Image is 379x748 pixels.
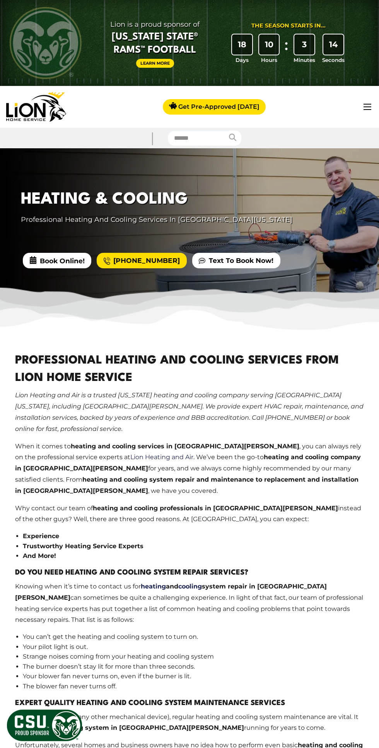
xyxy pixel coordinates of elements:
a: cooling [178,583,202,590]
div: | [137,128,168,148]
h3: Expert Quality heating and cooling system Maintenance Services [15,698,364,709]
a: Get Pre-Approved [DATE] [163,99,266,115]
span: Days [236,56,249,64]
span: Hours [261,56,277,64]
strong: Experience [23,532,59,540]
img: CSU Sponsor Badge [6,709,83,742]
li: Your pilot light is out. [23,642,364,652]
p: Just like your car (or any other mechanical device), regular heating and cooling system maintenan... [15,712,364,734]
div: 14 [323,34,343,55]
div: The Season Starts in... [251,22,326,30]
strong: and system repair in [GEOGRAPHIC_DATA][PERSON_NAME] [15,583,327,601]
strong: heating system in [GEOGRAPHIC_DATA][PERSON_NAME] [58,724,244,731]
h2: Professional Heating And Cooling Services From Lion Home Service [15,352,364,387]
li: Your blower fan never turns on, even if the burner is lit. [23,671,364,681]
strong: And More! [23,552,56,559]
p: Why contact our team of instead of the other guys? Well, there are three good reasons. At [GEOGRA... [15,503,364,525]
p: When it comes to , you can always rely on the professional service experts at . We’ve been the go... [15,441,364,497]
span: [US_STATE] State® Rams™ Football [103,31,207,57]
span: Lion is a proud sponsor of [103,18,207,31]
li: The burner doesn’t stay lit for more than three seconds. [23,662,364,672]
strong: Trustworthy Heating Service Experts [23,542,143,550]
a: heating [141,583,166,590]
div: : [282,34,290,64]
h1: Heating & Cooling [21,188,358,212]
p: Professional Heating And Cooling Services In [GEOGRAPHIC_DATA][US_STATE] [21,214,358,225]
a: Text To Book Now! [192,253,280,268]
p: Knowing when it’s time to contact us for can sometimes be quite a challenging experience. In ligh... [15,581,364,626]
strong: heating and cooling system repair and maintenance to replacement and installation in [GEOGRAPHIC_... [15,476,359,494]
img: CSU Rams logo [10,7,82,79]
li: You can’t get the heating and cooling system to turn on. [23,632,364,642]
a: Lion Heating and Air [130,453,193,461]
span: Seconds [322,56,345,64]
strong: heating and cooling professionals in [GEOGRAPHIC_DATA][PERSON_NAME] [93,504,338,512]
strong: heating and cooling services in [GEOGRAPHIC_DATA][PERSON_NAME] [71,443,299,450]
div: 10 [259,34,279,55]
em: Lion Heating and Air is a trusted [US_STATE] heating and cooling company serving [GEOGRAPHIC_DATA... [15,391,364,432]
a: [PHONE_NUMBER] [97,253,186,268]
li: Strange noises coming from your heating and cooling system [23,652,364,662]
div: 18 [232,34,252,55]
a: Learn More [136,59,174,68]
li: The blower fan never turns off. [23,681,364,691]
span: Minutes [294,56,315,64]
div: 3 [294,34,314,55]
img: Lion Home Service [6,92,66,122]
span: Book Online! [23,253,91,268]
h3: Do You Need heating and cooling system Repair Services? [15,567,364,578]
